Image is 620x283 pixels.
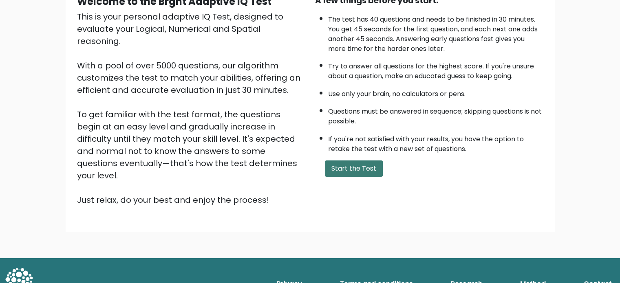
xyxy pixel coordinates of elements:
li: Questions must be answered in sequence; skipping questions is not possible. [328,103,543,126]
li: Use only your brain, no calculators or pens. [328,85,543,99]
li: Try to answer all questions for the highest score. If you're unsure about a question, make an edu... [328,57,543,81]
div: This is your personal adaptive IQ Test, designed to evaluate your Logical, Numerical and Spatial ... [77,11,305,206]
button: Start the Test [325,160,383,177]
li: The test has 40 questions and needs to be finished in 30 minutes. You get 45 seconds for the firs... [328,11,543,54]
li: If you're not satisfied with your results, you have the option to retake the test with a new set ... [328,130,543,154]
